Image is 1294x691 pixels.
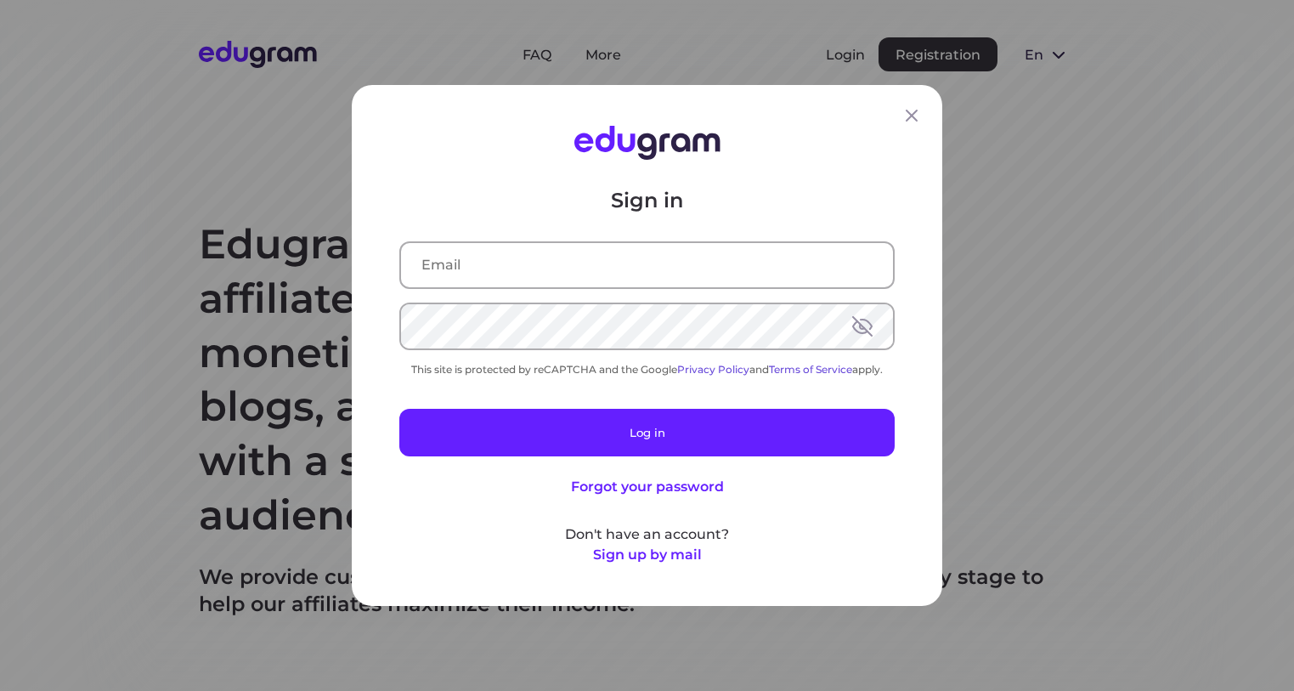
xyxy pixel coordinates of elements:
a: Privacy Policy [677,363,749,376]
button: Sign up by mail [593,545,702,565]
button: Forgot your password [571,477,724,497]
p: Don't have an account? [399,524,895,545]
p: Sign in [399,187,895,214]
button: Log in [399,409,895,456]
img: Edugram Logo [574,126,720,160]
div: This site is protected by reCAPTCHA and the Google and apply. [399,363,895,376]
a: Terms of Service [769,363,852,376]
input: Email [401,243,893,287]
